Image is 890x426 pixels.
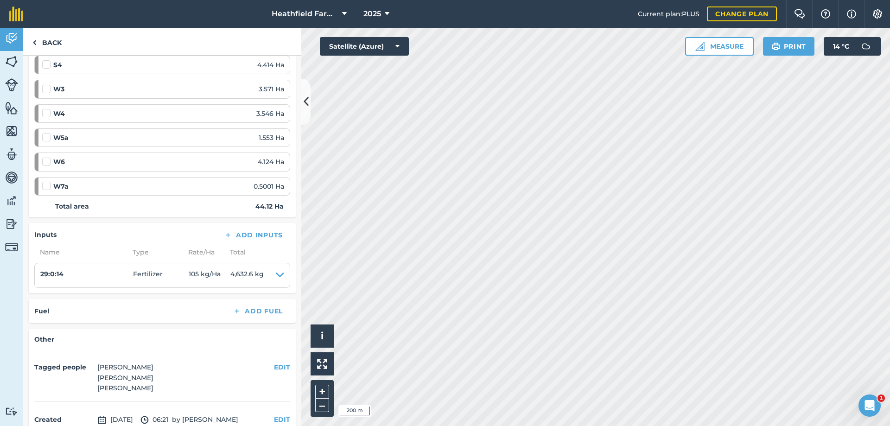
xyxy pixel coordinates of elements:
[97,362,153,372] li: [PERSON_NAME]
[320,37,409,56] button: Satellite (Azure)
[32,37,37,48] img: svg+xml;base64,PHN2ZyB4bWxucz0iaHR0cDovL3d3dy53My5vcmcvMjAwMC9zdmciIHdpZHRoPSI5IiBoZWlnaHQ9IjI0Ii...
[5,55,18,69] img: svg+xml;base64,PHN2ZyB4bWxucz0iaHR0cDovL3d3dy53My5vcmcvMjAwMC9zdmciIHdpZHRoPSI1NiIgaGVpZ2h0PSI2MC...
[321,330,324,342] span: i
[34,229,57,240] h4: Inputs
[5,171,18,184] img: svg+xml;base64,PD94bWwgdmVyc2lvbj0iMS4wIiBlbmNvZGluZz0idXRmLTgiPz4KPCEtLSBHZW5lcmF0b3I6IEFkb2JlIE...
[133,269,189,282] span: Fertilizer
[5,407,18,416] img: svg+xml;base64,PD94bWwgdmVyc2lvbj0iMS4wIiBlbmNvZGluZz0idXRmLTgiPz4KPCEtLSBHZW5lcmF0b3I6IEFkb2JlIE...
[254,181,284,191] span: 0.5001 Ha
[707,6,777,21] a: Change plan
[127,247,183,257] span: Type
[259,84,284,94] span: 3.571 Ha
[695,42,705,51] img: Ruler icon
[97,383,153,393] li: [PERSON_NAME]
[53,60,62,70] strong: S4
[97,373,153,383] li: [PERSON_NAME]
[5,78,18,91] img: svg+xml;base64,PD94bWwgdmVyc2lvbj0iMS4wIiBlbmNvZGluZz0idXRmLTgiPz4KPCEtLSBHZW5lcmF0b3I6IEFkb2JlIE...
[5,147,18,161] img: svg+xml;base64,PD94bWwgdmVyc2lvbj0iMS4wIiBlbmNvZGluZz0idXRmLTgiPz4KPCEtLSBHZW5lcmF0b3I6IEFkb2JlIE...
[53,84,64,94] strong: W3
[53,157,65,167] strong: W6
[34,306,49,316] h4: Fuel
[97,414,133,426] span: [DATE]
[274,414,290,425] button: EDIT
[55,201,89,211] strong: Total area
[140,414,168,426] span: 06:21
[5,241,18,254] img: svg+xml;base64,PD94bWwgdmVyc2lvbj0iMS4wIiBlbmNvZGluZz0idXRmLTgiPz4KPCEtLSBHZW5lcmF0b3I6IEFkb2JlIE...
[23,28,71,55] a: Back
[315,399,329,412] button: –
[53,108,65,119] strong: W4
[40,269,133,279] h4: 29:0:14
[40,269,284,282] summary: 29:0:14Fertilizer105 kg/Ha4,632.6 kg
[317,359,327,369] img: Four arrows, one pointing top left, one top right, one bottom right and the last bottom left
[53,133,69,143] strong: W5a
[877,394,885,402] span: 1
[34,334,290,344] h4: Other
[820,9,831,19] img: A question mark icon
[9,6,23,21] img: fieldmargin Logo
[685,37,754,56] button: Measure
[256,108,284,119] span: 3.546 Ha
[97,414,107,426] img: svg+xml;base64,PD94bWwgdmVyc2lvbj0iMS4wIiBlbmNvZGluZz0idXRmLTgiPz4KPCEtLSBHZW5lcmF0b3I6IEFkb2JlIE...
[258,157,284,167] span: 4.124 Ha
[794,9,805,19] img: Two speech bubbles overlapping with the left bubble in the forefront
[315,385,329,399] button: +
[189,269,230,282] span: 105 kg / Ha
[638,9,699,19] span: Current plan : PLUS
[872,9,883,19] img: A cog icon
[230,269,264,282] span: 4,632.6 kg
[216,229,290,242] button: Add Inputs
[311,324,334,348] button: i
[824,37,881,56] button: 14 °C
[5,101,18,115] img: svg+xml;base64,PHN2ZyB4bWxucz0iaHR0cDovL3d3dy53My5vcmcvMjAwMC9zdmciIHdpZHRoPSI1NiIgaGVpZ2h0PSI2MC...
[763,37,815,56] button: Print
[5,194,18,208] img: svg+xml;base64,PD94bWwgdmVyc2lvbj0iMS4wIiBlbmNvZGluZz0idXRmLTgiPz4KPCEtLSBHZW5lcmF0b3I6IEFkb2JlIE...
[183,247,224,257] span: Rate/ Ha
[5,124,18,138] img: svg+xml;base64,PHN2ZyB4bWxucz0iaHR0cDovL3d3dy53My5vcmcvMjAwMC9zdmciIHdpZHRoPSI1NiIgaGVpZ2h0PSI2MC...
[858,394,881,417] iframe: Intercom live chat
[34,247,127,257] span: Name
[140,414,149,426] img: svg+xml;base64,PD94bWwgdmVyc2lvbj0iMS4wIiBlbmNvZGluZz0idXRmLTgiPz4KPCEtLSBHZW5lcmF0b3I6IEFkb2JlIE...
[363,8,381,19] span: 2025
[857,37,875,56] img: svg+xml;base64,PD94bWwgdmVyc2lvbj0iMS4wIiBlbmNvZGluZz0idXRmLTgiPz4KPCEtLSBHZW5lcmF0b3I6IEFkb2JlIE...
[272,8,338,19] span: Heathfield Farm services.
[5,32,18,45] img: svg+xml;base64,PD94bWwgdmVyc2lvbj0iMS4wIiBlbmNvZGluZz0idXRmLTgiPz4KPCEtLSBHZW5lcmF0b3I6IEFkb2JlIE...
[224,247,246,257] span: Total
[34,362,94,372] h4: Tagged people
[771,41,780,52] img: svg+xml;base64,PHN2ZyB4bWxucz0iaHR0cDovL3d3dy53My5vcmcvMjAwMC9zdmciIHdpZHRoPSIxOSIgaGVpZ2h0PSIyNC...
[833,37,849,56] span: 14 ° C
[255,201,284,211] strong: 44.12 Ha
[847,8,856,19] img: svg+xml;base64,PHN2ZyB4bWxucz0iaHR0cDovL3d3dy53My5vcmcvMjAwMC9zdmciIHdpZHRoPSIxNyIgaGVpZ2h0PSIxNy...
[225,305,290,318] button: Add Fuel
[259,133,284,143] span: 1.553 Ha
[274,362,290,372] button: EDIT
[5,217,18,231] img: svg+xml;base64,PD94bWwgdmVyc2lvbj0iMS4wIiBlbmNvZGluZz0idXRmLTgiPz4KPCEtLSBHZW5lcmF0b3I6IEFkb2JlIE...
[34,414,94,425] h4: Created
[53,181,69,191] strong: W7a
[257,60,284,70] span: 4.414 Ha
